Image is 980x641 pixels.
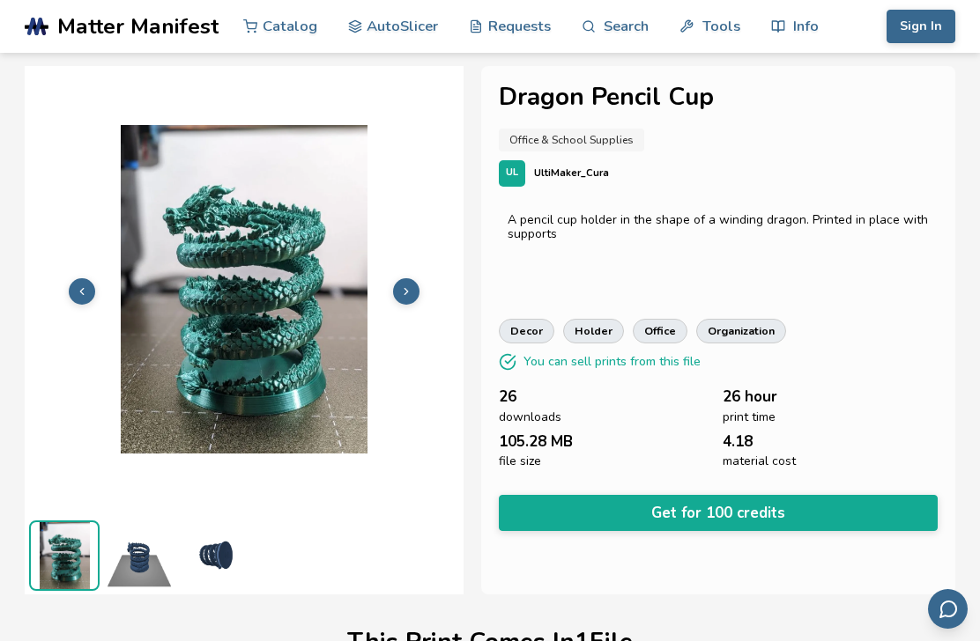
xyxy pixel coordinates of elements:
[534,164,609,182] p: UltiMaker_Cura
[928,589,968,629] button: Send feedback via email
[723,388,777,405] span: 26 hour
[723,410,776,424] span: print time
[499,84,938,111] h1: Dragon Pencil Cup
[499,495,938,531] button: Get for 100 credits
[57,14,219,39] span: Matter Manifest
[506,167,518,179] span: UL
[696,319,786,343] a: organization
[499,319,554,343] a: decor
[523,352,701,371] p: You can sell prints from this file
[563,319,624,343] a: holder
[633,319,687,343] a: office
[723,433,753,450] span: 4.18
[499,410,561,424] span: downloads
[499,129,644,151] a: Office & School Supplies
[499,433,573,450] span: 105.28 MB
[723,454,796,468] span: material cost
[179,520,249,591] img: Dragon_Pencil_Cup_Supports_3D_Preview
[887,10,955,43] button: Sign In
[104,520,174,591] img: Dragon_Pencil_Cup_Supports_Print_Bed_Preview
[508,213,929,241] div: A pencil cup holder in the shape of a winding dragon. Printed in place with supports
[499,454,541,468] span: file size
[499,388,516,405] span: 26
